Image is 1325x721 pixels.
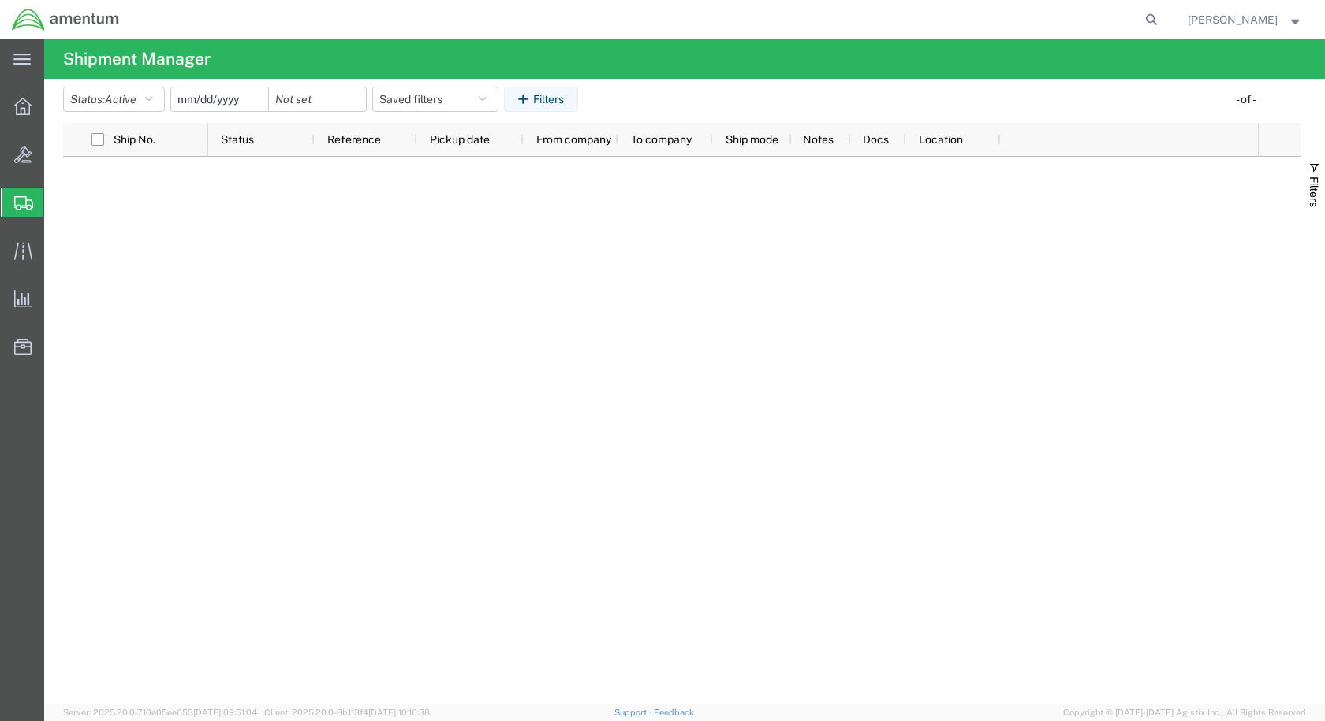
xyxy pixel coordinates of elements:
button: Status:Active [63,87,165,112]
span: From company [536,133,611,146]
button: Saved filters [372,87,498,112]
span: Status [221,133,254,146]
span: Pickup date [430,133,490,146]
span: [DATE] 09:51:04 [193,708,257,717]
span: Active [105,93,136,106]
a: Feedback [654,708,694,717]
span: Docs [863,133,889,146]
input: Not set [269,87,366,111]
span: Filters [1308,177,1320,207]
span: Location [919,133,963,146]
span: Server: 2025.20.0-710e05ee653 [63,708,257,717]
span: Notes [803,133,834,146]
span: Client: 2025.20.0-8b113f4 [264,708,430,717]
h4: Shipment Manager [63,39,211,79]
span: Reference [327,133,381,146]
span: Ship mode [726,133,778,146]
button: [PERSON_NAME] [1187,10,1304,29]
a: Support [614,708,654,717]
input: Not set [171,87,268,111]
span: Ship No. [114,133,155,146]
button: Refresh table [1269,87,1294,112]
span: Nolan Babbie [1188,11,1278,28]
span: To company [631,133,692,146]
span: Copyright © [DATE]-[DATE] Agistix Inc., All Rights Reserved [1063,706,1306,719]
span: [DATE] 10:16:38 [368,708,430,717]
div: - of - [1236,91,1263,108]
img: logo [11,8,120,32]
button: Filters [504,87,578,112]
